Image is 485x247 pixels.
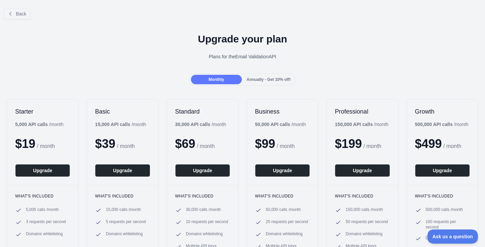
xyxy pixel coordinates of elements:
[255,107,310,116] h2: Business
[335,121,388,128] div: / month
[427,229,478,244] iframe: Toggle Customer Support
[415,121,468,128] div: / month
[335,107,390,116] h2: Professional
[175,122,211,127] b: 30,000 API calls
[415,107,470,116] h2: Growth
[175,121,226,128] div: / month
[255,122,290,127] b: 50,000 API calls
[175,107,230,116] h2: Standard
[255,121,306,128] div: / month
[415,122,453,127] b: 500,000 API calls
[335,122,373,127] b: 150,000 API calls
